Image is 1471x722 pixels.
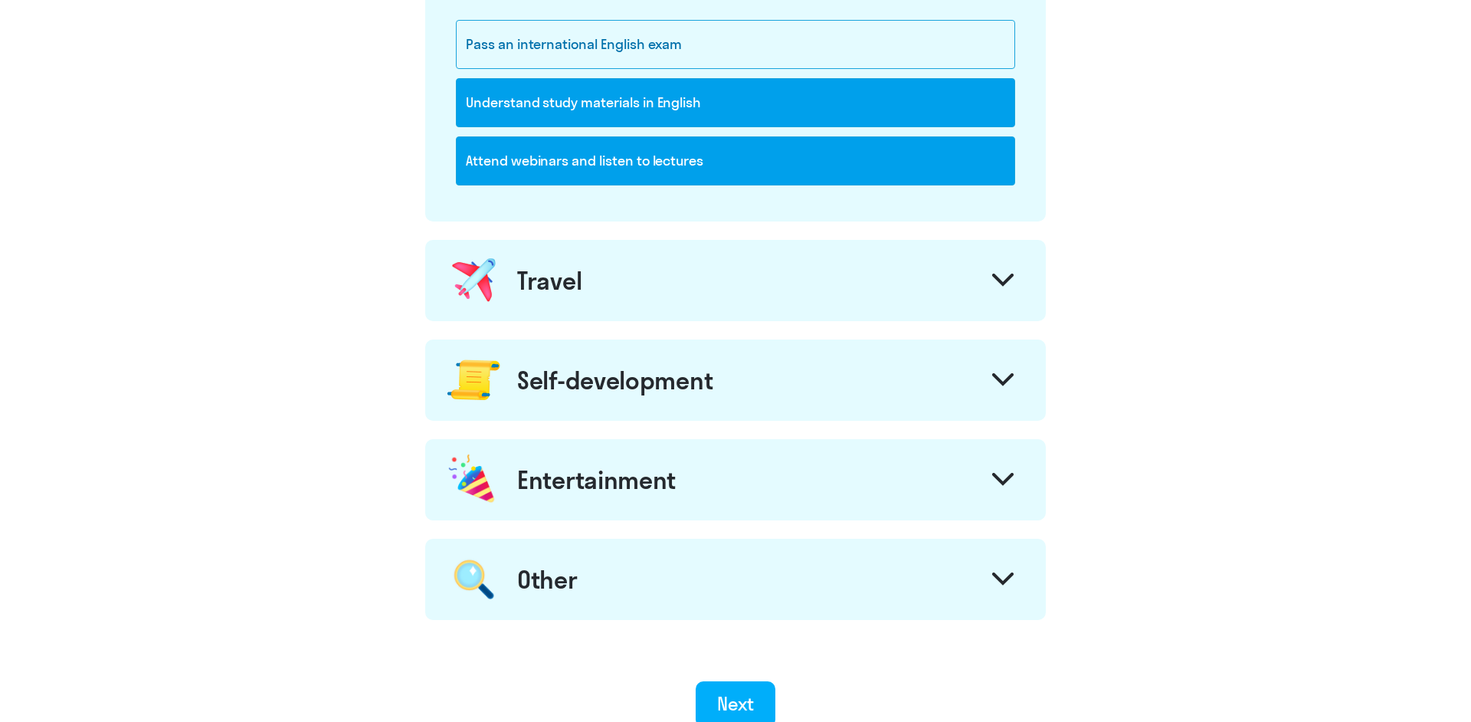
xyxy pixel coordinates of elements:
div: Attend webinars and listen to lectures [456,136,1015,185]
div: Self-development [517,365,713,395]
div: Understand study materials in English [456,78,1015,127]
img: magnifier.png [446,551,502,608]
div: Travel [517,265,582,296]
div: Pass an international English exam [456,20,1015,69]
div: Next [717,691,755,716]
img: plane.png [446,252,503,309]
div: Other [517,564,578,595]
img: celebration.png [446,451,500,508]
img: roll.png [446,352,503,409]
div: Entertainment [517,464,676,495]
